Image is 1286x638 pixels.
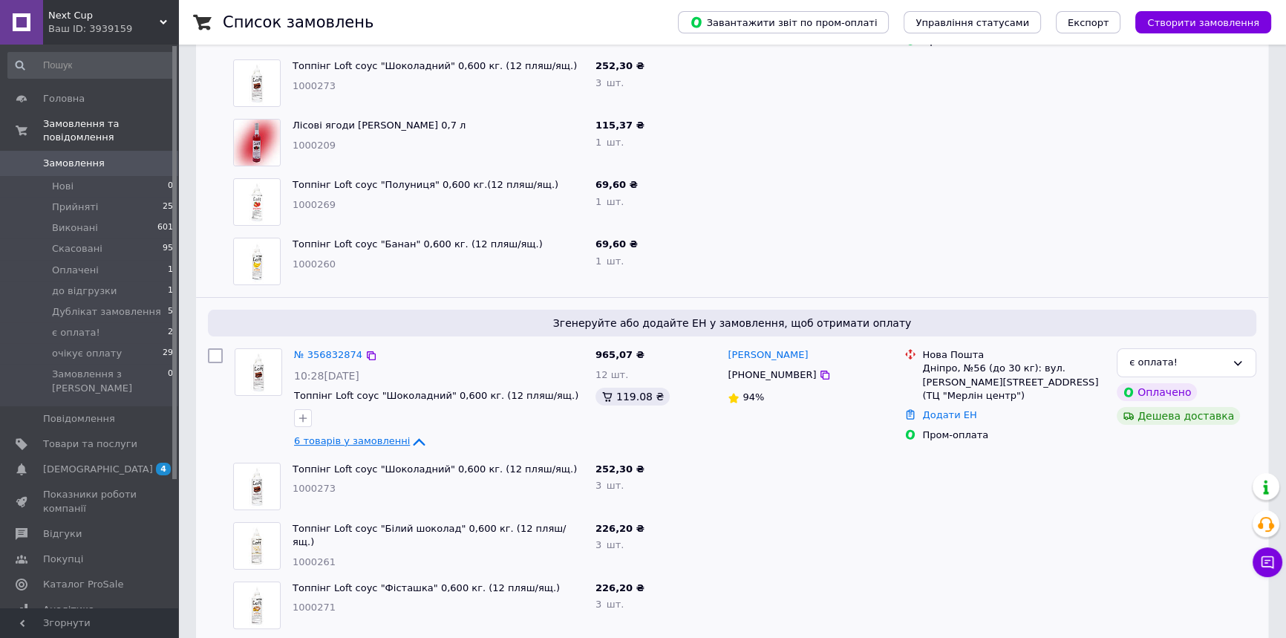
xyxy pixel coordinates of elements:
span: Головна [43,92,85,105]
div: Нова Пошта [922,348,1105,362]
a: Топпінг Loft соус "Банан" 0,600 кг. (12 пляш/ящ.) [293,238,543,250]
span: 3 шт. [595,599,624,610]
span: 12 шт. [595,369,628,380]
span: Експорт [1068,17,1109,28]
a: [PERSON_NAME] [728,348,808,362]
span: 601 [157,221,173,235]
span: 1000273 [293,80,336,91]
span: 1000271 [293,602,336,613]
img: Фото товару [234,60,280,106]
a: Топпінг Loft соус "Шоколадний" 0,600 кг. (12 пляш/ящ.) [294,390,578,401]
div: Пром-оплата [922,429,1105,442]
img: Фото товару [235,349,281,395]
span: Повідомлення [43,412,115,426]
a: Топпінг Loft соус "Шоколадний" 0,600 кг. (12 пляш/ящ.) [293,463,577,475]
span: 94% [742,391,764,403]
span: 226,20 ₴ [595,582,644,593]
span: Оплачені [52,264,99,277]
span: 1 шт. [595,255,624,267]
a: Топпінг Loft соус "Білий шоколад" 0,600 кг. (12 пляш/ящ.) [293,523,566,548]
a: Топпінг Loft соус "Шоколадний" 0,600 кг. (12 пляш/ящ.) [293,60,577,71]
div: Оплачено [1117,383,1197,401]
img: Фото товару [234,523,280,569]
img: Фото товару [234,120,280,166]
span: 1000261 [293,556,336,567]
span: 1000209 [293,140,336,151]
span: очікує оплату [52,347,122,360]
span: 1 шт. [595,137,624,148]
span: Показники роботи компанії [43,488,137,515]
button: Експорт [1056,11,1121,33]
a: Створити замовлення [1120,16,1271,27]
span: Замовлення з [PERSON_NAME] [52,368,168,394]
span: 1000260 [293,258,336,270]
a: Топпінг Loft соус "Фісташка" 0,600 кг. (12 пляш/ящ.) [293,582,560,593]
img: Фото товару [234,582,280,628]
span: 1000273 [293,483,336,494]
span: Дублікат замовлення [52,305,161,319]
span: 252,30 ₴ [595,60,644,71]
span: Замовлення [43,157,105,170]
span: Нові [52,180,74,193]
span: Каталог ProSale [43,578,123,591]
span: Завантажити звіт по пром-оплаті [690,16,877,29]
div: Дніпро, №56 (до 30 кг): вул. [PERSON_NAME][STREET_ADDRESS] (ТЦ "Мерлін центр") [922,362,1105,403]
a: Фото товару [235,348,282,396]
span: 226,20 ₴ [595,523,644,534]
span: Виконані [52,221,98,235]
span: до відгрузки [52,284,117,298]
span: Товари та послуги [43,437,137,451]
button: Чат з покупцем [1253,547,1282,577]
img: Фото товару [234,463,280,510]
span: 69,60 ₴ [595,238,638,250]
a: Додати ЕН [922,409,976,420]
span: 4 [156,463,171,475]
span: Управління статусами [915,17,1029,28]
span: 1 [168,264,173,277]
span: Аналітика [43,603,94,616]
span: Згенеруйте або додайте ЕН у замовлення, щоб отримати оплату [214,316,1250,331]
button: Створити замовлення [1135,11,1271,33]
a: Лісові ягоди [PERSON_NAME] 0,7 л [293,120,466,131]
span: Замовлення та повідомлення [43,117,178,144]
span: Next Cup [48,9,160,22]
span: 0 [168,180,173,193]
span: 6 товарів у замовленні [294,435,410,446]
span: є оплата! [52,326,100,339]
span: 1 шт. [595,196,624,207]
span: Створити замовлення [1147,17,1259,28]
a: 6 товарів у замовленні [294,435,428,446]
span: 5 [168,305,173,319]
span: 3 шт. [595,539,624,550]
span: [DEMOGRAPHIC_DATA] [43,463,153,476]
button: Завантажити звіт по пром-оплаті [678,11,889,33]
button: Управління статусами [904,11,1041,33]
span: 115,37 ₴ [595,120,644,131]
span: 25 [163,201,173,214]
span: 95 [163,242,173,255]
a: Топпінг Loft соус "Полуниця" 0,600 кг.(12 пляш/ящ.) [293,179,558,190]
div: Ваш ID: 3939159 [48,22,178,36]
span: 3 шт. [595,77,624,88]
div: Дешева доставка [1117,407,1240,425]
span: 69,60 ₴ [595,179,638,190]
a: № 356832874 [294,349,362,360]
div: є оплата! [1129,355,1226,371]
span: Покупці [43,553,83,566]
span: 10:28[DATE] [294,370,359,382]
div: [PHONE_NUMBER] [725,365,819,385]
h1: Список замовлень [223,13,373,31]
img: Фото товару [234,238,280,284]
span: 965,07 ₴ [595,349,644,360]
div: 119.08 ₴ [595,388,670,406]
span: Прийняті [52,201,98,214]
span: 29 [163,347,173,360]
span: 1 [168,284,173,298]
span: 0 [168,368,173,394]
span: Скасовані [52,242,102,255]
img: Фото товару [234,179,280,225]
span: 1000269 [293,199,336,210]
span: Відгуки [43,527,82,541]
span: 252,30 ₴ [595,463,644,475]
